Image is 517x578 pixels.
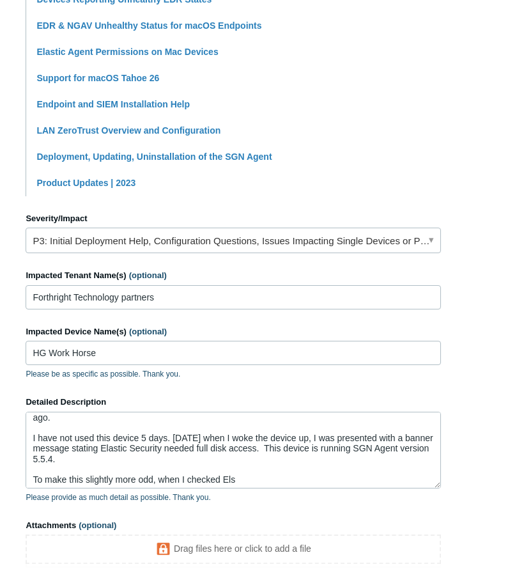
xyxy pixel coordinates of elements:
[36,99,190,109] a: Endpoint and SIEM Installation Help
[26,269,441,282] label: Impacted Tenant Name(s)
[26,368,441,380] p: Please be as specific as possible. Thank you.
[129,327,167,336] span: (optional)
[26,519,441,532] label: Attachments
[36,125,220,136] a: LAN ZeroTrust Overview and Configuration
[129,270,167,280] span: (optional)
[36,152,272,162] a: Deployment, Updating, Uninstallation of the SGN Agent
[36,47,218,57] a: Elastic Agent Permissions on Mac Devices
[26,228,441,253] a: P3: Initial Deployment Help, Configuration Questions, Issues Impacting Single Devices or Past Out...
[26,396,441,409] label: Detailed Description
[79,520,116,530] span: (optional)
[26,492,441,503] p: Please provide as much detail as possible. Thank you.
[36,20,261,31] a: EDR & NGAV Unhealthy Status for macOS Endpoints
[36,178,135,188] a: Product Updates | 2023
[26,212,441,225] label: Severity/Impact
[26,325,441,338] label: Impacted Device Name(s)
[36,73,159,83] a: Support for macOS Tahoe 26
